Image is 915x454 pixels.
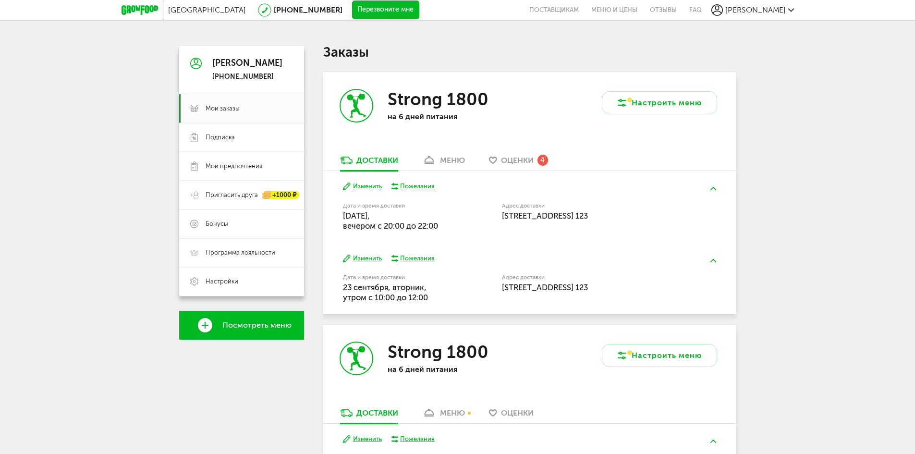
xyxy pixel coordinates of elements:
[222,321,292,330] span: Посмотреть меню
[602,344,717,367] button: Настроить меню
[274,5,342,14] a: [PHONE_NUMBER]
[352,0,419,20] button: Перезвоните мне
[323,46,736,59] h1: Заказы
[400,435,435,443] div: Пожелания
[179,238,304,267] a: Программа лояльности
[206,220,228,228] span: Бонусы
[206,104,240,113] span: Мои заказы
[343,435,382,444] button: Изменить
[440,156,465,165] div: меню
[484,408,538,423] a: Оценки
[388,89,488,110] h3: Strong 1800
[501,156,534,165] span: Оценки
[502,282,588,292] span: [STREET_ADDRESS] 123
[602,91,717,114] button: Настроить меню
[343,182,382,191] button: Изменить
[179,209,304,238] a: Бонусы
[391,182,435,191] button: Пожелания
[263,191,299,199] div: +1000 ₽
[502,275,681,280] label: Адрес доставки
[710,259,716,262] img: arrow-up-green.5eb5f82.svg
[400,182,435,191] div: Пожелания
[335,155,403,171] a: Доставки
[179,311,304,340] a: Посмотреть меню
[343,282,428,302] span: 23 сентября, вторник, утром c 10:00 до 12:00
[343,211,438,231] span: [DATE], вечером c 20:00 до 22:00
[179,94,304,123] a: Мои заказы
[179,152,304,181] a: Мои предпочтения
[537,155,548,165] div: 4
[484,155,553,171] a: Оценки 4
[502,203,681,209] label: Адрес доставки
[335,408,403,423] a: Доставки
[343,203,453,209] label: Дата и время доставки
[212,59,282,68] div: [PERSON_NAME]
[206,191,258,199] span: Пригласить друга
[502,211,588,221] span: [STREET_ADDRESS] 123
[388,342,488,362] h3: Strong 1800
[206,248,275,257] span: Программа лояльности
[725,5,786,14] span: [PERSON_NAME]
[343,254,382,263] button: Изменить
[179,181,304,209] a: Пригласить друга +1000 ₽
[391,435,435,443] button: Пожелания
[212,73,282,81] div: [PHONE_NUMBER]
[710,440,716,443] img: arrow-up-green.5eb5f82.svg
[343,275,453,280] label: Дата и время доставки
[206,133,235,142] span: Подписка
[391,254,435,263] button: Пожелания
[179,267,304,296] a: Настройки
[388,365,512,374] p: на 6 дней питания
[168,5,246,14] span: [GEOGRAPHIC_DATA]
[206,162,262,171] span: Мои предпочтения
[417,155,470,171] a: меню
[440,408,465,417] div: меню
[356,156,398,165] div: Доставки
[501,408,534,417] span: Оценки
[206,277,238,286] span: Настройки
[356,408,398,417] div: Доставки
[400,254,435,263] div: Пожелания
[710,187,716,190] img: arrow-up-green.5eb5f82.svg
[179,123,304,152] a: Подписка
[417,408,470,423] a: меню
[388,112,512,121] p: на 6 дней питания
